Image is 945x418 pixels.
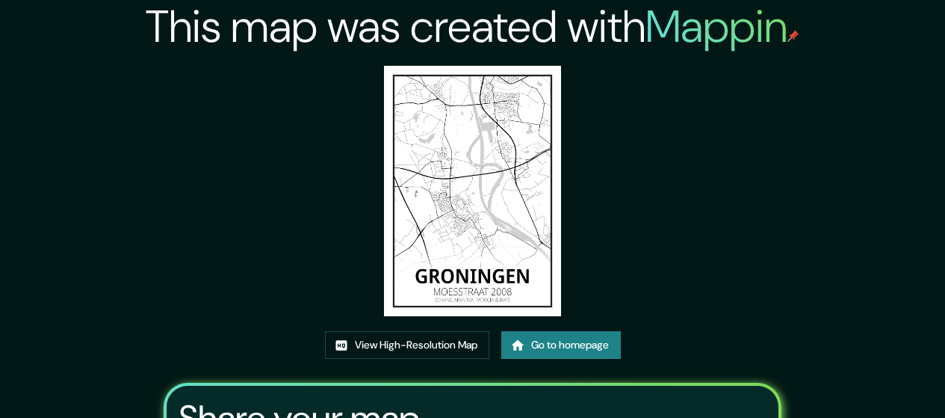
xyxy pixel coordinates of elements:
a: View High-Resolution Map [325,331,489,359]
img: mappin-pin [787,30,799,42]
iframe: Help widget launcher [812,360,929,402]
img: created-map [384,66,561,316]
a: Go to homepage [501,331,621,359]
